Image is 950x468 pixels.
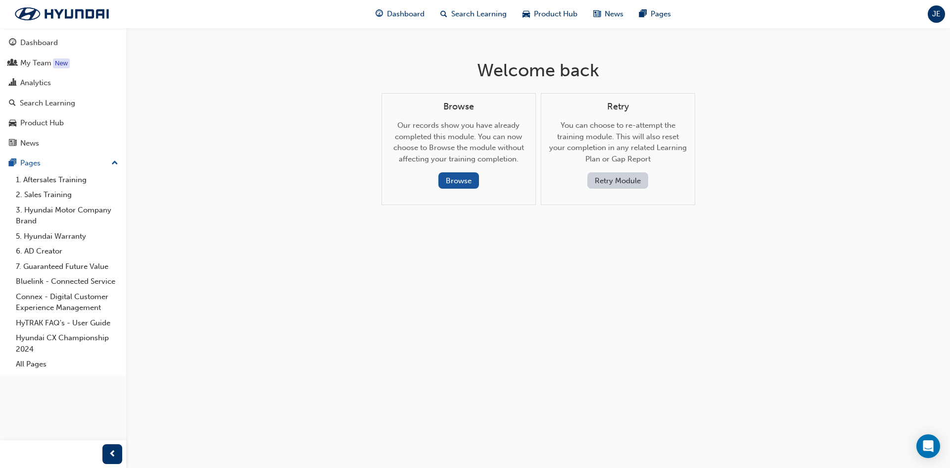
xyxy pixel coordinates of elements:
[12,289,122,315] a: Connex - Digital Customer Experience Management
[20,98,75,109] div: Search Learning
[20,37,58,49] div: Dashboard
[390,102,527,112] h4: Browse
[20,117,64,129] div: Product Hub
[12,274,122,289] a: Bluelink - Connected Service
[9,119,16,128] span: car-icon
[12,172,122,188] a: 1. Aftersales Training
[587,172,648,189] button: Retry Module
[651,8,671,20] span: Pages
[440,8,447,20] span: search-icon
[451,8,507,20] span: Search Learning
[376,8,383,20] span: guage-icon
[549,102,687,112] h4: Retry
[111,157,118,170] span: up-icon
[438,172,479,189] button: Browse
[4,74,122,92] a: Analytics
[515,4,585,24] a: car-iconProduct Hub
[12,203,122,229] a: 3. Hyundai Motor Company Brand
[432,4,515,24] a: search-iconSearch Learning
[916,434,940,458] div: Open Intercom Messenger
[12,330,122,357] a: Hyundai CX Championship 2024
[4,94,122,112] a: Search Learning
[639,8,647,20] span: pages-icon
[9,59,16,68] span: people-icon
[585,4,631,24] a: news-iconNews
[20,77,51,89] div: Analytics
[20,138,39,149] div: News
[4,54,122,72] a: My Team
[631,4,679,24] a: pages-iconPages
[12,315,122,331] a: HyTRAK FAQ's - User Guide
[20,57,51,69] div: My Team
[522,8,530,20] span: car-icon
[534,8,577,20] span: Product Hub
[9,79,16,88] span: chart-icon
[605,8,623,20] span: News
[928,5,945,23] button: JE
[53,58,70,68] div: Tooltip anchor
[9,39,16,48] span: guage-icon
[593,8,601,20] span: news-icon
[549,102,687,189] div: You can choose to re-attempt the training module. This will also reset your completion in any rel...
[4,32,122,154] button: DashboardMy TeamAnalyticsSearch LearningProduct HubNews
[12,357,122,372] a: All Pages
[4,154,122,172] button: Pages
[387,8,425,20] span: Dashboard
[9,159,16,168] span: pages-icon
[9,99,16,108] span: search-icon
[9,139,16,148] span: news-icon
[4,34,122,52] a: Dashboard
[4,114,122,132] a: Product Hub
[5,3,119,24] img: Trak
[932,8,941,20] span: JE
[12,187,122,203] a: 2. Sales Training
[109,448,116,461] span: prev-icon
[368,4,432,24] a: guage-iconDashboard
[12,244,122,259] a: 6. AD Creator
[381,59,695,81] h1: Welcome back
[12,259,122,274] a: 7. Guaranteed Future Value
[390,102,527,189] div: Our records show you have already completed this module. You can now choose to Browse the module ...
[12,229,122,244] a: 5. Hyundai Warranty
[4,134,122,153] a: News
[20,157,41,169] div: Pages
